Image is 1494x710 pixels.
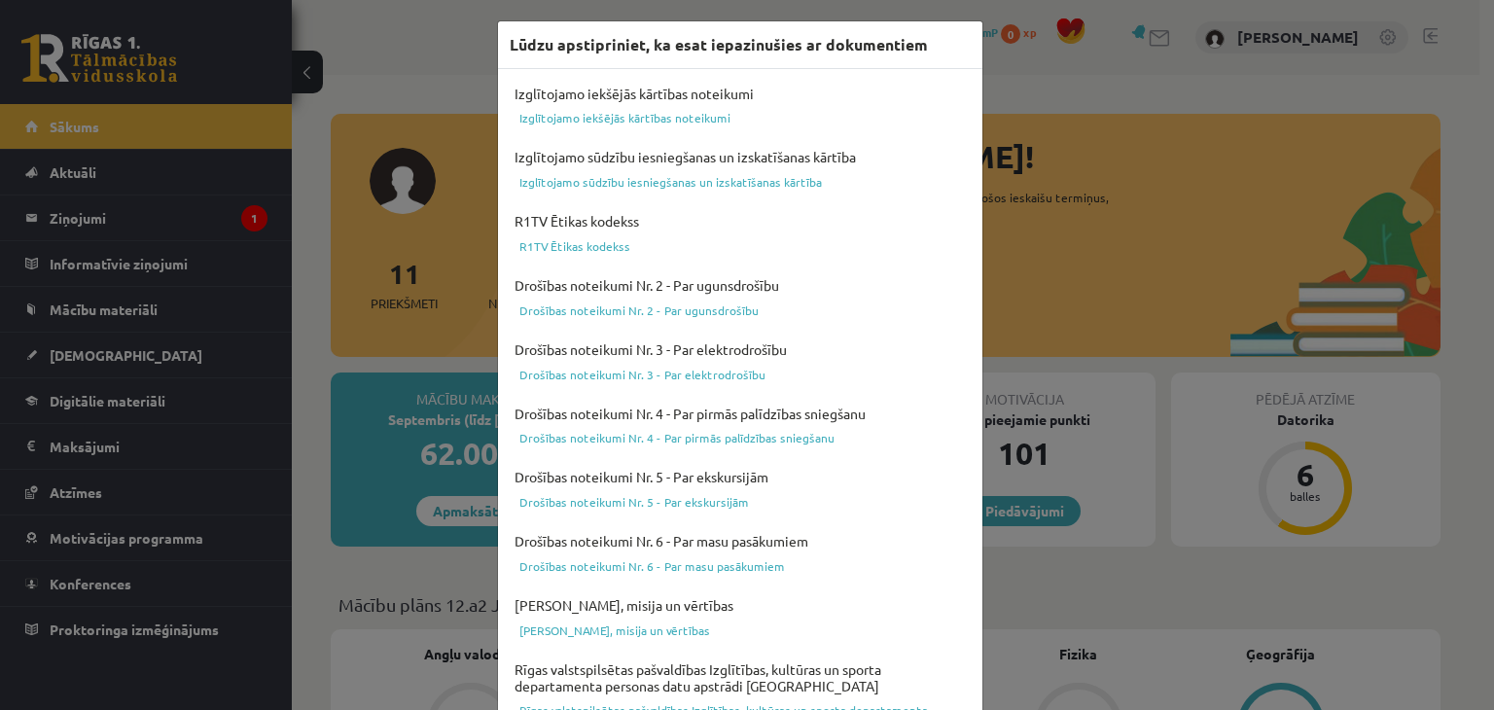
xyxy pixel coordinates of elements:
a: Izglītojamo iekšējās kārtības noteikumi [510,106,971,129]
h4: [PERSON_NAME], misija un vērtības [510,592,971,619]
a: [PERSON_NAME], misija un vērtības [510,619,971,642]
h3: Lūdzu apstipriniet, ka esat iepazinušies ar dokumentiem [510,33,928,56]
h4: Drošības noteikumi Nr. 6 - Par masu pasākumiem [510,528,971,554]
h4: Drošības noteikumi Nr. 2 - Par ugunsdrošību [510,272,971,299]
h4: Izglītojamo sūdzību iesniegšanas un izskatīšanas kārtība [510,144,971,170]
a: Izglītojamo sūdzību iesniegšanas un izskatīšanas kārtība [510,170,971,194]
a: Drošības noteikumi Nr. 2 - Par ugunsdrošību [510,299,971,322]
h4: Drošības noteikumi Nr. 5 - Par ekskursijām [510,464,971,490]
h4: Izglītojamo iekšējās kārtības noteikumi [510,81,971,107]
h4: Drošības noteikumi Nr. 4 - Par pirmās palīdzības sniegšanu [510,401,971,427]
a: Drošības noteikumi Nr. 5 - Par ekskursijām [510,490,971,514]
a: Drošības noteikumi Nr. 6 - Par masu pasākumiem [510,554,971,578]
h4: R1TV Ētikas kodekss [510,208,971,234]
a: Drošības noteikumi Nr. 4 - Par pirmās palīdzības sniegšanu [510,426,971,449]
a: Drošības noteikumi Nr. 3 - Par elektrodrošību [510,363,971,386]
a: R1TV Ētikas kodekss [510,234,971,258]
h4: Rīgas valstspilsētas pašvaldības Izglītības, kultūras un sporta departamenta personas datu apstrā... [510,657,971,699]
h4: Drošības noteikumi Nr. 3 - Par elektrodrošību [510,337,971,363]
